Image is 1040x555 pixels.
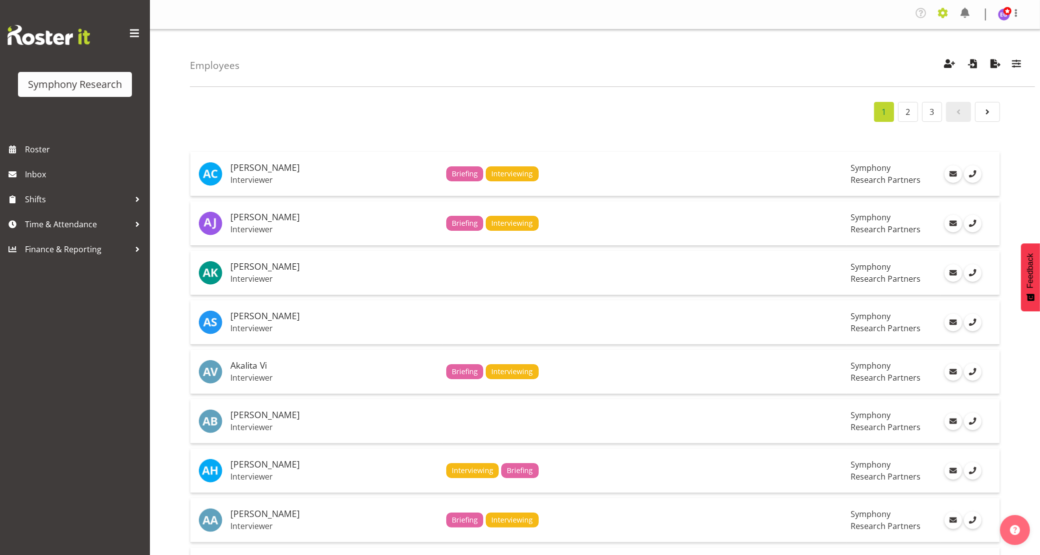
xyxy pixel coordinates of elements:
[964,264,982,282] a: Call Employee
[25,192,130,207] span: Shifts
[851,521,921,532] span: Research Partners
[230,509,438,519] h5: [PERSON_NAME]
[452,465,493,476] span: Interviewing
[851,323,921,334] span: Research Partners
[198,261,222,285] img: afizah-khan10561.jpg
[230,422,438,432] p: Interviewer
[198,360,222,384] img: akalita-vi1831.jpg
[1026,253,1035,288] span: Feedback
[198,310,222,334] img: aggie-salamone9095.jpg
[945,165,962,183] a: Email Employee
[851,459,891,470] span: Symphony
[491,218,533,229] span: Interviewing
[1021,243,1040,311] button: Feedback - Show survey
[851,273,921,284] span: Research Partners
[964,363,982,381] a: Call Employee
[945,462,962,480] a: Email Employee
[964,462,982,480] a: Call Employee
[975,102,1000,122] a: Page 2.
[491,366,533,377] span: Interviewing
[491,515,533,526] span: Interviewing
[945,512,962,529] a: Email Employee
[939,54,960,76] button: Create Employees
[851,261,891,272] span: Symphony
[452,366,478,377] span: Briefing
[7,25,90,45] img: Rosterit website logo
[452,218,478,229] span: Briefing
[945,215,962,232] a: Email Employee
[985,54,1006,76] button: Export Employees
[491,168,533,179] span: Interviewing
[1006,54,1027,76] button: Filter Employees
[1010,525,1020,535] img: help-xxl-2.png
[198,211,222,235] img: aditi-jaiswal1830.jpg
[230,163,438,173] h5: [PERSON_NAME]
[230,224,438,234] p: Interviewer
[25,142,145,157] span: Roster
[25,217,130,232] span: Time & Attendance
[964,215,982,232] a: Call Employee
[452,515,478,526] span: Briefing
[198,162,222,186] img: abbey-craib10174.jpg
[945,264,962,282] a: Email Employee
[964,413,982,430] a: Call Employee
[25,242,130,257] span: Finance & Reporting
[851,471,921,482] span: Research Partners
[851,410,891,421] span: Symphony
[230,274,438,284] p: Interviewer
[230,460,438,470] h5: [PERSON_NAME]
[198,508,222,532] img: alana-alexander1833.jpg
[230,410,438,420] h5: [PERSON_NAME]
[230,175,438,185] p: Interviewer
[230,262,438,272] h5: [PERSON_NAME]
[507,465,533,476] span: Briefing
[851,372,921,383] span: Research Partners
[230,323,438,333] p: Interviewer
[998,8,1010,20] img: emma-gannaway277.jpg
[898,102,918,122] a: Page 2.
[230,311,438,321] h5: [PERSON_NAME]
[230,212,438,222] h5: [PERSON_NAME]
[851,212,891,223] span: Symphony
[964,512,982,529] a: Call Employee
[28,77,122,92] div: Symphony Research
[945,413,962,430] a: Email Employee
[25,167,145,182] span: Inbox
[190,60,239,71] h4: Employees
[230,521,438,531] p: Interviewer
[946,102,971,122] a: Page 0.
[964,314,982,331] a: Call Employee
[851,360,891,371] span: Symphony
[230,373,438,383] p: Interviewer
[945,363,962,381] a: Email Employee
[922,102,942,122] a: Page 3.
[851,422,921,433] span: Research Partners
[230,472,438,482] p: Interviewer
[945,314,962,331] a: Email Employee
[851,224,921,235] span: Research Partners
[851,311,891,322] span: Symphony
[452,168,478,179] span: Briefing
[198,459,222,483] img: alan-huynh6238.jpg
[962,54,983,76] button: Import Employees
[851,174,921,185] span: Research Partners
[230,361,438,371] h5: Akalita Vi
[198,409,222,433] img: alan-brayshaw1832.jpg
[851,162,891,173] span: Symphony
[964,165,982,183] a: Call Employee
[851,509,891,520] span: Symphony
